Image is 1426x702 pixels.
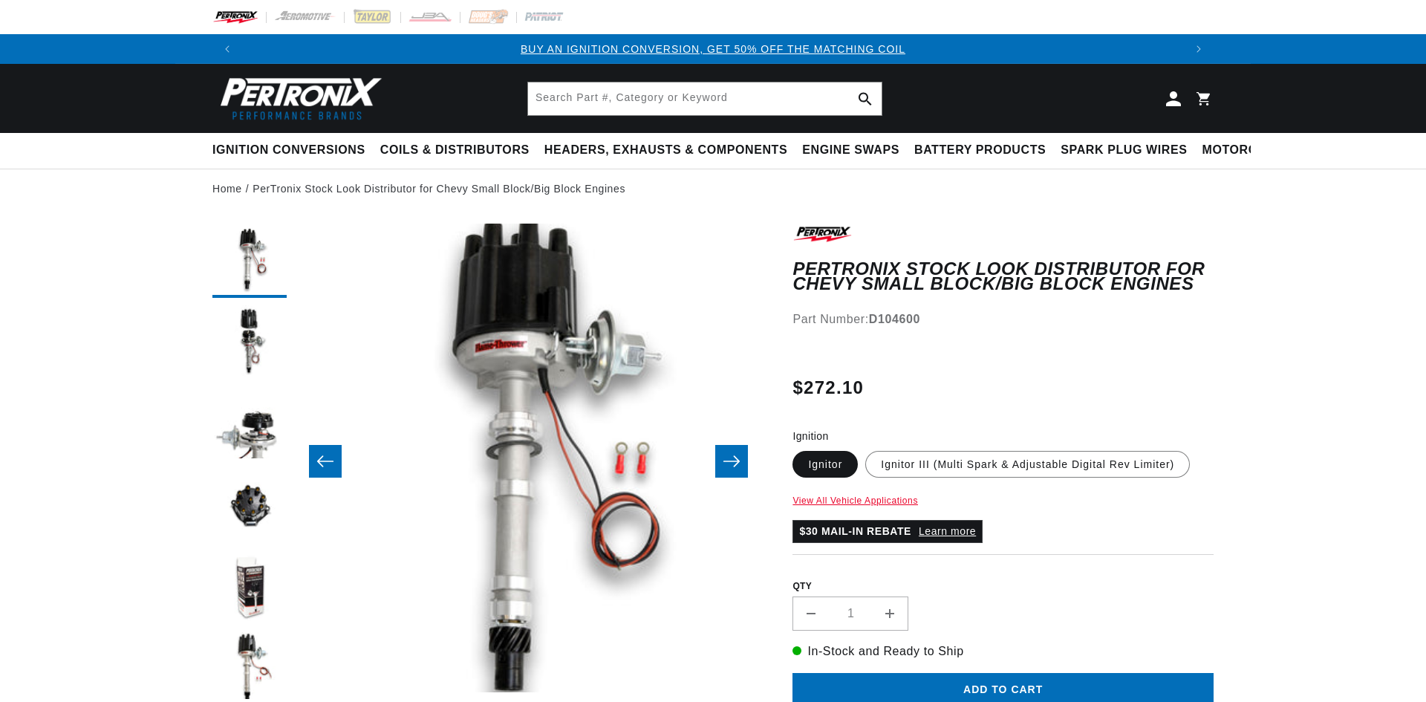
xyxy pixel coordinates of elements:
[907,133,1053,168] summary: Battery Products
[1061,143,1187,158] span: Spark Plug Wires
[212,34,242,64] button: Translation missing: en.sections.announcements.previous_announcement
[849,82,882,115] button: Search Part #, Category or Keyword
[869,313,920,325] strong: D104600
[802,143,899,158] span: Engine Swaps
[212,73,383,124] img: Pertronix
[175,34,1251,64] slideshow-component: Translation missing: en.sections.announcements.announcement_bar
[792,429,830,444] legend: Ignition
[919,525,976,537] a: Learn more
[212,305,287,380] button: Load image 2 in gallery view
[242,41,1184,57] div: Announcement
[309,445,342,478] button: Slide left
[792,580,1214,593] label: QTY
[715,445,748,478] button: Slide right
[1184,34,1214,64] button: Translation missing: en.sections.announcements.next_announcement
[212,224,763,700] media-gallery: Gallery Viewer
[792,495,918,506] a: View All Vehicle Applications
[212,224,287,298] button: Load image 1 in gallery view
[528,82,882,115] input: Search Part #, Category or Keyword
[521,43,905,55] a: BUY AN IGNITION CONVERSION, GET 50% OFF THE MATCHING COIL
[242,41,1184,57] div: 1 of 3
[792,261,1214,292] h1: PerTronix Stock Look Distributor for Chevy Small Block/Big Block Engines
[1202,143,1291,158] span: Motorcycle
[212,181,242,197] a: Home
[792,451,858,478] label: Ignitor
[792,374,864,401] span: $272.10
[1195,133,1298,168] summary: Motorcycle
[792,310,1214,329] div: Part Number:
[373,133,537,168] summary: Coils & Distributors
[792,642,1214,661] p: In-Stock and Ready to Ship
[212,469,287,543] button: Load image 4 in gallery view
[212,387,287,461] button: Load image 3 in gallery view
[795,133,907,168] summary: Engine Swaps
[1053,133,1194,168] summary: Spark Plug Wires
[914,143,1046,158] span: Battery Products
[865,451,1190,478] label: Ignitor III (Multi Spark & Adjustable Digital Rev Limiter)
[212,181,1214,197] nav: breadcrumbs
[212,143,365,158] span: Ignition Conversions
[253,181,625,197] a: PerTronix Stock Look Distributor for Chevy Small Block/Big Block Engines
[212,550,287,625] button: Load image 5 in gallery view
[544,143,787,158] span: Headers, Exhausts & Components
[792,520,983,542] p: $30 MAIL-IN REBATE
[212,133,373,168] summary: Ignition Conversions
[380,143,530,158] span: Coils & Distributors
[537,133,795,168] summary: Headers, Exhausts & Components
